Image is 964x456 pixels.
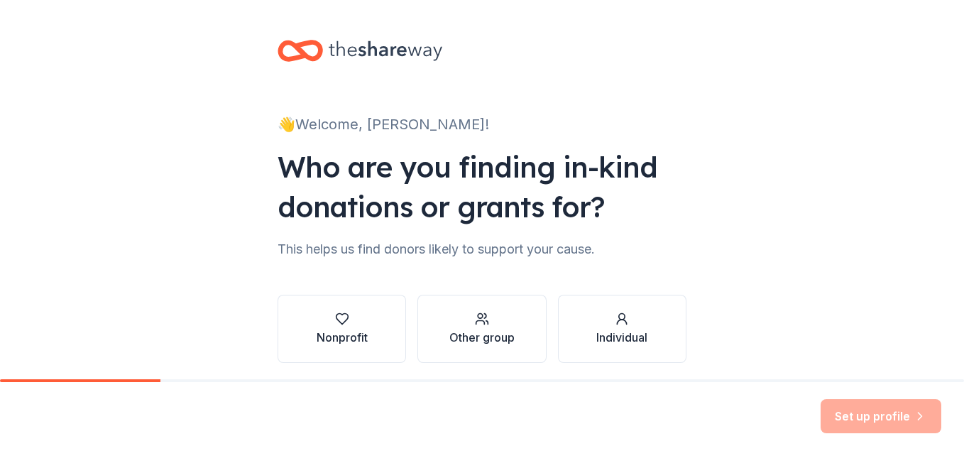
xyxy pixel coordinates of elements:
[278,113,686,136] div: 👋 Welcome, [PERSON_NAME]!
[278,238,686,261] div: This helps us find donors likely to support your cause.
[596,329,647,346] div: Individual
[278,295,406,363] button: Nonprofit
[417,295,546,363] button: Other group
[558,295,686,363] button: Individual
[278,147,686,227] div: Who are you finding in-kind donations or grants for?
[449,329,515,346] div: Other group
[317,329,368,346] div: Nonprofit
